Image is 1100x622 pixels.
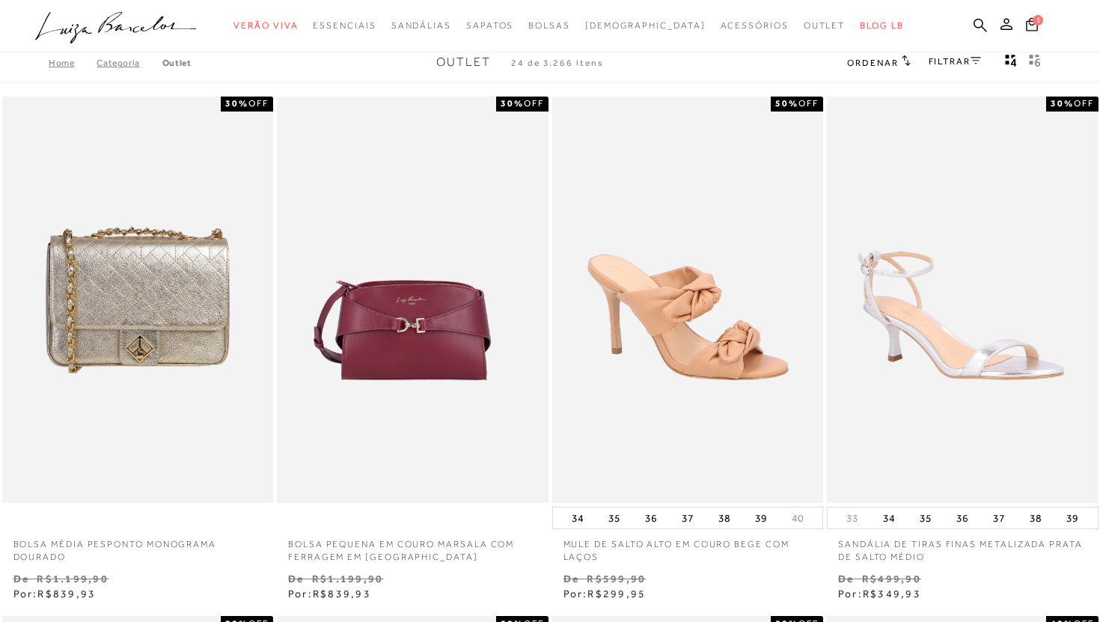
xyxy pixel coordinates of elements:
span: R$839,93 [313,588,371,600]
button: 38 [1025,507,1046,528]
button: 36 [952,507,973,528]
span: OFF [524,98,544,109]
small: R$599,90 [587,573,646,585]
span: Por: [13,588,97,600]
button: 34 [567,507,588,528]
a: BLOG LB [860,12,903,40]
strong: 50% [775,98,798,109]
a: Categoria [97,58,162,68]
span: Por: [288,588,371,600]
a: categoryNavScreenReaderText [528,12,570,40]
a: MULE DE SALTO ALTO EM COURO BEGE COM LAÇOS MULE DE SALTO ALTO EM COURO BEGE COM LAÇOS [554,99,822,501]
button: 39 [1062,507,1083,528]
img: MULE DE SALTO ALTO EM COURO BEGE COM LAÇOS [554,99,822,501]
button: Mostrar 4 produtos por linha [1000,53,1021,73]
a: FILTRAR [929,56,981,67]
img: Bolsa média pesponto monograma dourado [4,99,272,501]
a: categoryNavScreenReaderText [804,12,846,40]
span: Sandálias [391,20,451,31]
a: BOLSA PEQUENA EM COURO MARSALA COM FERRAGEM EM [GEOGRAPHIC_DATA] [277,529,549,564]
a: categoryNavScreenReaderText [466,12,513,40]
a: Bolsa média pesponto monograma dourado [2,529,274,564]
button: 34 [879,507,899,528]
a: Outlet [162,58,192,68]
span: Verão Viva [233,20,298,31]
small: R$1.199,90 [312,573,383,585]
button: 1 [1021,16,1042,37]
span: BLOG LB [860,20,903,31]
a: categoryNavScreenReaderText [391,12,451,40]
small: De [563,573,579,585]
a: categoryNavScreenReaderText [313,12,376,40]
button: 38 [714,507,735,528]
strong: 30% [1051,98,1074,109]
strong: 30% [225,98,248,109]
a: SANDÁLIA DE TIRAS FINAS METALIZADA PRATA DE SALTO MÉDIO [827,529,1099,564]
a: Bolsa média pesponto monograma dourado Bolsa média pesponto monograma dourado [4,99,272,501]
a: Home [49,58,97,68]
span: Acessórios [721,20,789,31]
strong: 30% [501,98,524,109]
a: BOLSA PEQUENA EM COURO MARSALA COM FERRAGEM EM GANCHO BOLSA PEQUENA EM COURO MARSALA COM FERRAGEM... [278,99,547,501]
span: Por: [838,588,921,600]
a: categoryNavScreenReaderText [233,12,298,40]
button: 39 [751,507,771,528]
button: gridText6Desc [1024,53,1045,73]
small: De [288,573,304,585]
span: R$349,93 [863,588,921,600]
span: Outlet [804,20,846,31]
button: 35 [915,507,936,528]
span: [DEMOGRAPHIC_DATA] [585,20,706,31]
small: De [838,573,854,585]
span: Sapatos [466,20,513,31]
span: Por: [563,588,647,600]
a: noSubCategoriesText [585,12,706,40]
small: De [13,573,29,585]
span: 24 de 3.266 itens [511,58,604,68]
span: OFF [248,98,269,109]
span: Bolsas [528,20,570,31]
img: BOLSA PEQUENA EM COURO MARSALA COM FERRAGEM EM GANCHO [278,99,547,501]
a: MULE DE SALTO ALTO EM COURO BEGE COM LAÇOS [552,529,824,564]
span: R$839,93 [37,588,96,600]
span: OFF [798,98,819,109]
button: 33 [842,511,863,525]
button: 36 [641,507,661,528]
button: 35 [604,507,625,528]
small: R$499,90 [862,573,921,585]
button: 37 [677,507,698,528]
span: Essenciais [313,20,376,31]
small: R$1.199,90 [37,573,108,585]
span: OFF [1074,98,1094,109]
a: categoryNavScreenReaderText [721,12,789,40]
img: SANDÁLIA DE TIRAS FINAS METALIZADA PRATA DE SALTO MÉDIO [828,99,1097,501]
span: 1 [1033,15,1043,25]
span: R$299,95 [587,588,646,600]
a: SANDÁLIA DE TIRAS FINAS METALIZADA PRATA DE SALTO MÉDIO SANDÁLIA DE TIRAS FINAS METALIZADA PRATA ... [828,99,1097,501]
span: Ordenar [847,58,898,68]
span: Outlet [436,55,491,69]
button: 37 [989,507,1009,528]
button: 40 [787,511,808,525]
